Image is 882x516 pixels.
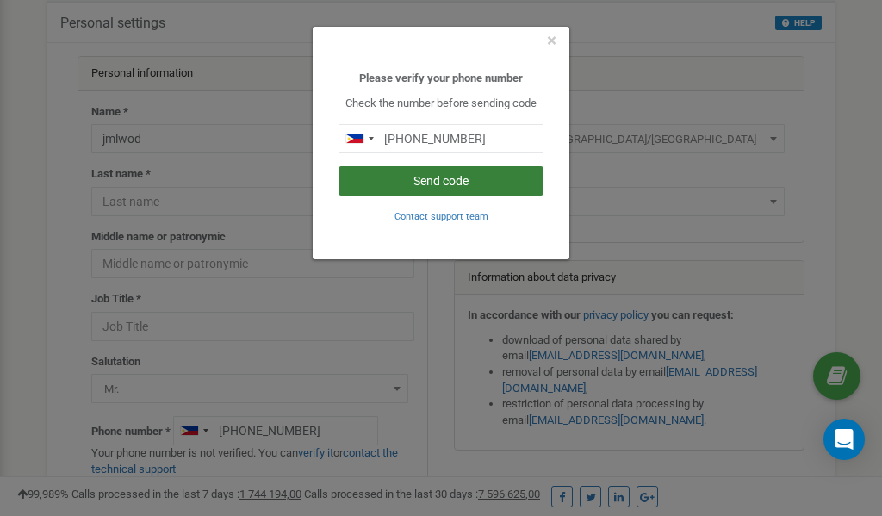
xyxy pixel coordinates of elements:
[339,125,379,152] div: Telephone country code
[394,211,488,222] small: Contact support team
[547,32,556,50] button: Close
[547,30,556,51] span: ×
[359,71,523,84] b: Please verify your phone number
[823,419,865,460] div: Open Intercom Messenger
[339,166,543,196] button: Send code
[394,209,488,222] a: Contact support team
[339,96,543,112] p: Check the number before sending code
[339,124,543,153] input: 0905 123 4567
